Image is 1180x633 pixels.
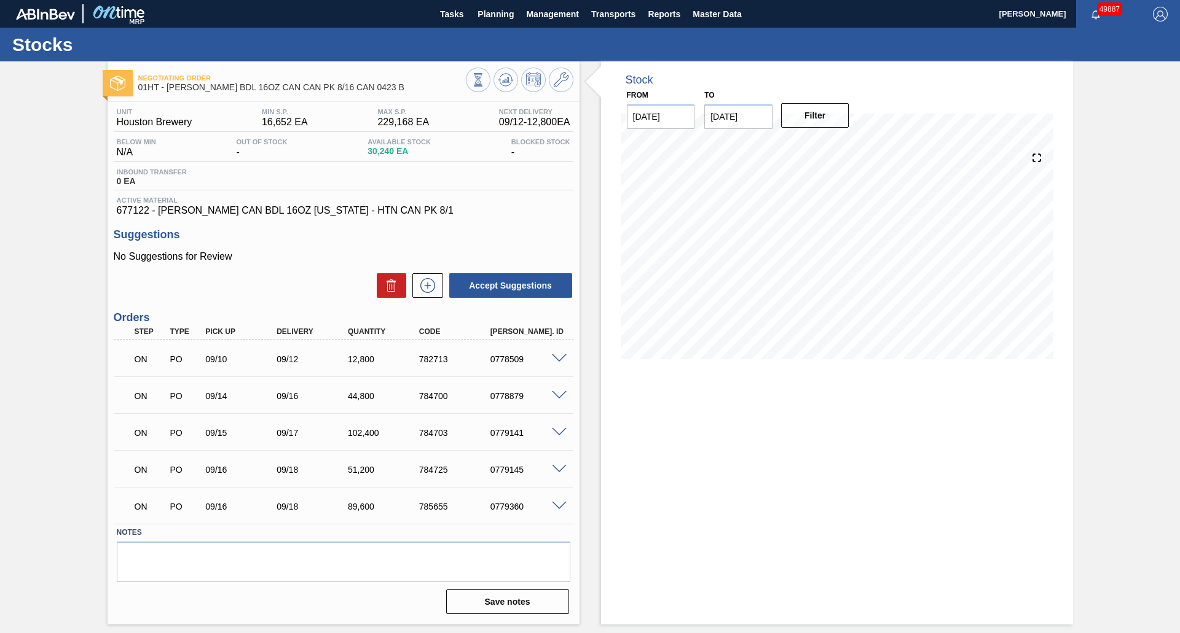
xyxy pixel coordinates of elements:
span: Unit [117,108,192,115]
div: 09/16/2025 [202,465,282,475]
span: Active Material [117,196,570,204]
span: 49887 [1097,2,1122,16]
span: Transports [591,7,635,21]
span: 229,168 EA [377,117,429,128]
div: Stock [626,74,653,87]
div: 785655 [416,502,496,511]
div: 09/16/2025 [273,391,353,401]
span: Planning [478,7,514,21]
p: ON [135,465,165,475]
div: 784703 [416,428,496,438]
p: No Suggestions for Review [114,251,573,262]
label: From [627,91,648,99]
h3: Suggestions [114,228,573,241]
div: 44,800 [345,391,425,401]
div: Pick up [202,327,282,336]
p: ON [135,391,165,401]
div: Purchase order [167,354,203,364]
img: TNhmsLtSVTkK8tSr43FrP2fwEKptu5GPRR3wAAAABJRU5ErkJggg== [16,9,75,20]
div: 89,600 [345,502,425,511]
div: 51,200 [345,465,425,475]
span: Below Min [117,138,156,146]
span: 01HT - CARR BDL 16OZ CAN CAN PK 8/16 CAN 0423 B [138,83,466,92]
div: 0779360 [487,502,567,511]
div: 09/18/2025 [273,465,353,475]
button: Accept Suggestions [449,273,572,298]
div: 0778879 [487,391,567,401]
button: Save notes [446,589,569,614]
span: 16,652 EA [262,117,308,128]
img: Logout [1153,7,1168,21]
div: 09/15/2025 [202,428,282,438]
span: Master Data [693,7,741,21]
div: 09/18/2025 [273,502,353,511]
div: Negotiating Order [132,493,168,520]
div: N/A [114,138,159,158]
div: Step [132,327,168,336]
div: 784700 [416,391,496,401]
span: MIN S.P. [262,108,308,115]
input: mm/dd/yyyy [704,104,773,129]
div: Accept Suggestions [443,272,573,299]
div: 09/10/2025 [202,354,282,364]
p: ON [135,502,165,511]
button: Update Chart [494,68,518,92]
div: 784725 [416,465,496,475]
label: Notes [117,524,570,542]
span: Management [526,7,579,21]
span: 677122 - [PERSON_NAME] CAN BDL 16OZ [US_STATE] - HTN CAN PK 8/1 [117,205,570,216]
span: Negotiating Order [138,74,466,82]
div: New suggestion [406,273,443,298]
span: 09/12 - 12,800 EA [499,117,570,128]
div: Negotiating Order [132,456,168,483]
div: 09/14/2025 [202,391,282,401]
span: Out Of Stock [237,138,288,146]
div: 102,400 [345,428,425,438]
button: Stocks Overview [466,68,490,92]
span: Houston Brewery [117,117,192,128]
div: - [234,138,291,158]
div: Negotiating Order [132,346,168,373]
div: Negotiating Order [132,383,168,410]
button: Go to Master Data / General [549,68,573,92]
div: 12,800 [345,354,425,364]
h1: Stocks [12,37,230,52]
span: 0 EA [117,177,187,186]
p: ON [135,354,165,364]
span: 30,240 EA [368,147,431,156]
div: Type [167,327,203,336]
button: Filter [781,103,849,128]
div: - [508,138,573,158]
span: Reports [648,7,680,21]
div: 09/16/2025 [202,502,282,511]
div: 0779141 [487,428,567,438]
div: 782713 [416,354,496,364]
input: mm/dd/yyyy [627,104,695,129]
div: [PERSON_NAME]. ID [487,327,567,336]
div: Purchase order [167,428,203,438]
div: Purchase order [167,465,203,475]
span: MAX S.P. [377,108,429,115]
button: Schedule Inventory [521,68,546,92]
div: Negotiating Order [132,419,168,446]
div: Purchase order [167,502,203,511]
div: 09/12/2025 [273,354,353,364]
button: Notifications [1076,6,1115,23]
span: Available Stock [368,138,431,146]
span: Blocked Stock [511,138,570,146]
div: Delivery [273,327,353,336]
p: ON [135,428,165,438]
h3: Orders [114,311,573,324]
div: 09/17/2025 [273,428,353,438]
div: Quantity [345,327,425,336]
span: Tasks [438,7,465,21]
label: to [704,91,714,99]
div: Delete Suggestions [371,273,406,298]
span: Next Delivery [499,108,570,115]
div: Purchase order [167,391,203,401]
img: Ícone [110,76,125,91]
div: Code [416,327,496,336]
span: Inbound Transfer [117,168,187,176]
div: 0779145 [487,465,567,475]
div: 0778509 [487,354,567,364]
